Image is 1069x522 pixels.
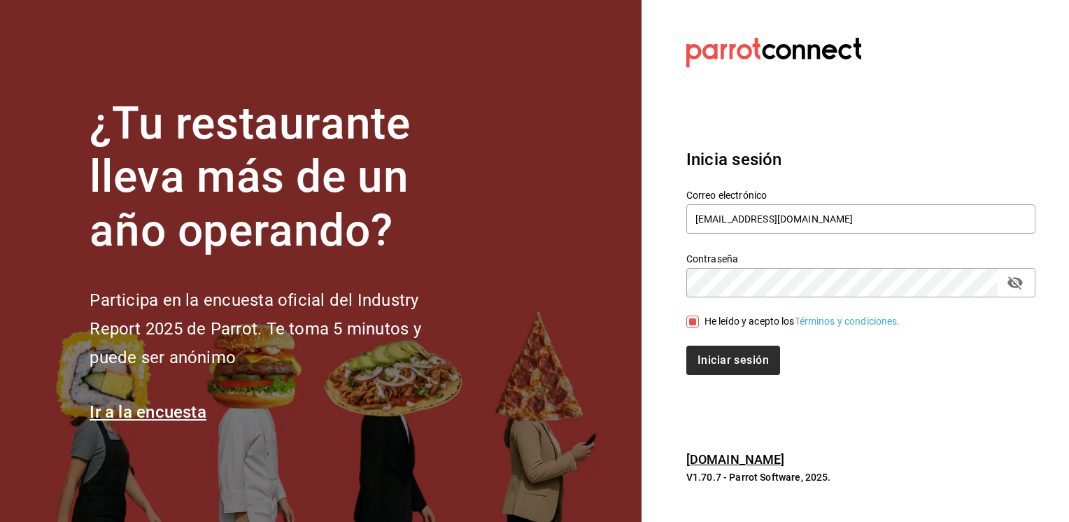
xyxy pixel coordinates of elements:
[686,346,780,375] button: Iniciar sesión
[90,286,467,372] h2: Participa en la encuesta oficial del Industry Report 2025 de Parrot. Te toma 5 minutos y puede se...
[686,190,1035,199] label: Correo electrónico
[686,253,1035,263] label: Contraseña
[795,316,900,327] a: Términos y condiciones.
[686,452,785,467] a: [DOMAIN_NAME]
[686,470,1035,484] p: V1.70.7 - Parrot Software, 2025.
[90,402,206,422] a: Ir a la encuesta
[686,204,1035,234] input: Ingresa tu correo electrónico
[705,314,900,329] div: He leído y acepto los
[90,97,467,258] h1: ¿Tu restaurante lleva más de un año operando?
[1003,271,1027,295] button: passwordField
[686,147,1035,172] h3: Inicia sesión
